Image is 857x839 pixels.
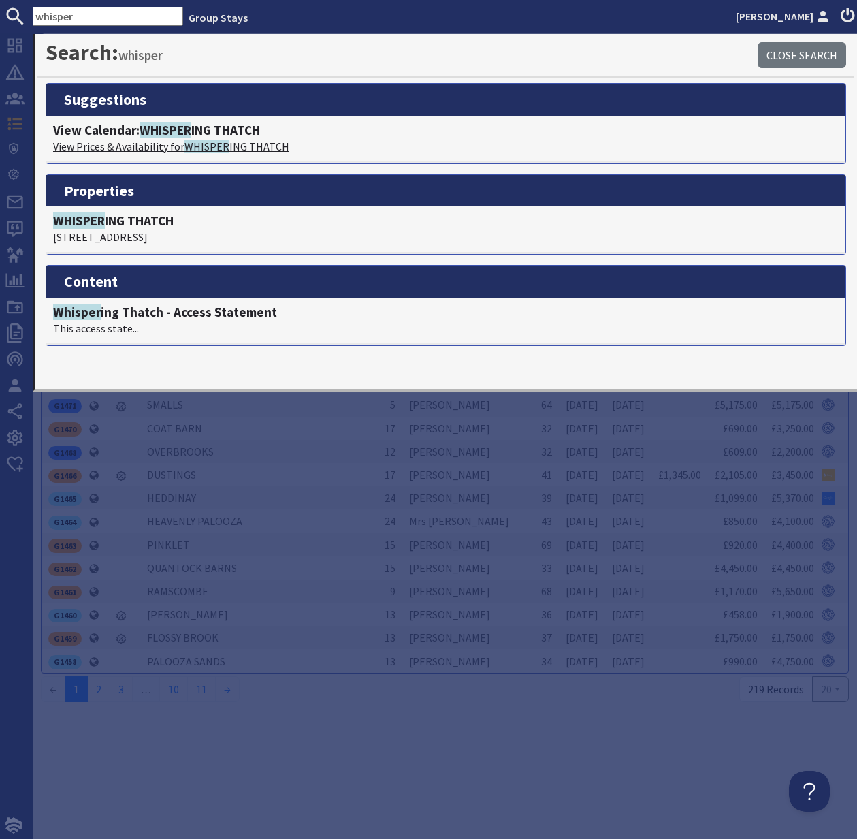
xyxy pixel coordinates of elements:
a: 2 [87,676,110,702]
td: [DATE] [605,603,651,626]
div: G1471 [48,399,82,413]
td: [DATE] [559,463,605,486]
td: [DATE] [605,580,651,603]
div: G1466 [48,469,82,483]
td: 69 [528,533,559,556]
div: G1459 [48,632,82,646]
td: [DATE] [605,626,651,649]
td: 39 [528,486,559,509]
td: [DATE] [559,580,605,603]
input: SEARCH [33,7,183,26]
td: 33 [528,556,559,580]
a: Group Stays [189,11,248,25]
a: HEAVENLY PALOOZA [147,514,242,528]
a: 10 [159,676,188,702]
a: £458.00 [723,607,758,621]
img: Referer: Group Stays [822,561,835,574]
td: [PERSON_NAME] [402,533,528,556]
td: [PERSON_NAME] [402,417,528,440]
td: [DATE] [605,509,651,533]
a: £4,100.00 [771,514,814,528]
a: £2,200.00 [771,445,814,458]
a: WHISPERING THATCH[STREET_ADDRESS] [53,213,839,245]
a: G1465 [48,491,82,505]
a: 11 [187,676,216,702]
a: £4,750.00 [771,654,814,668]
div: G1464 [48,516,82,529]
span: 17 [385,422,395,435]
div: G1462 [48,563,82,576]
img: Referer: Group Stays [822,654,835,667]
a: £609.00 [723,445,758,458]
span: 13 [385,607,395,621]
div: G1461 [48,586,82,599]
a: G1466 [48,468,82,481]
a: [PERSON_NAME] [147,607,228,621]
a: £850.00 [723,514,758,528]
span: 13 [385,631,395,644]
a: G1468 [48,445,82,458]
td: [PERSON_NAME] [402,580,528,603]
td: Mrs [PERSON_NAME] [402,509,528,533]
a: G1461 [48,584,82,598]
a: £3,450.00 [771,468,814,481]
h1: Search: [46,39,758,65]
td: [DATE] [605,556,651,580]
a: £5,370.00 [771,491,814,505]
span: 9 [390,584,395,598]
div: 219 Records [739,676,813,702]
a: HEDDINAY [147,491,196,505]
td: [DATE] [605,463,651,486]
span: Whisper [53,304,101,320]
div: G1463 [48,539,82,552]
span: 17 [385,468,395,481]
span: 1 [65,676,88,702]
td: [DATE] [559,626,605,649]
td: [DATE] [605,533,651,556]
a: Whispering Thatch - Access StatementThis access state... [53,304,839,336]
td: 32 [528,417,559,440]
td: [PERSON_NAME] [402,649,528,672]
td: [DATE] [605,417,651,440]
div: G1470 [48,422,82,436]
td: [DATE] [559,556,605,580]
span: 24 [385,491,395,505]
a: £5,650.00 [771,584,814,598]
a: £4,400.00 [771,538,814,552]
img: Referer: Group Stays [822,422,835,434]
td: [PERSON_NAME] [402,440,528,463]
td: [PERSON_NAME] [402,486,528,509]
a: £990.00 [723,654,758,668]
td: [DATE] [559,440,605,463]
a: DUSTINGS [147,468,196,481]
a: G1463 [48,538,82,552]
td: [PERSON_NAME] [402,603,528,626]
a: £1,750.00 [771,631,814,644]
p: [STREET_ADDRESS] [53,229,839,245]
img: Referer: Bing [822,469,835,481]
td: [DATE] [605,649,651,672]
a: OVERBROOKS [147,445,214,458]
img: Referer: Group Stays [822,631,835,644]
td: [DATE] [559,533,605,556]
td: 32 [528,440,559,463]
td: [PERSON_NAME] [402,626,528,649]
a: G1470 [48,422,82,435]
h3: suggestions [46,84,845,115]
a: £920.00 [723,538,758,552]
a: G1464 [48,514,82,528]
span: 15 [385,561,395,575]
h4: ing Thatch - Access Statement [53,304,839,320]
a: £1,750.00 [715,631,758,644]
a: G1460 [48,607,82,621]
span: WHISPER [184,140,229,153]
span: 13 [385,654,395,668]
td: [DATE] [559,649,605,672]
img: Referer: Group Stays [822,515,835,528]
h4: View Calendar: ING THATCH [53,123,839,138]
img: Referer: Group Stays [822,584,835,597]
img: Referer: Google [822,492,835,505]
td: [PERSON_NAME] [402,556,528,580]
a: RAMSCOMBE [147,584,208,598]
p: This access state... [53,320,839,336]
